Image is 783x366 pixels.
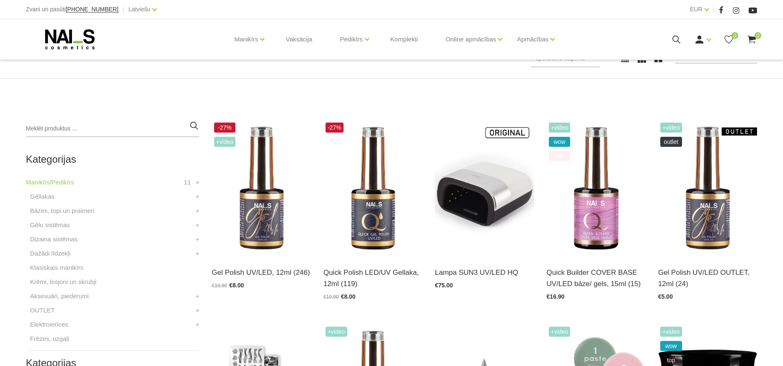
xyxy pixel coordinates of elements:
[184,177,191,187] span: 11
[658,120,757,256] img: Ilgnoturīga, intensīvi pigmentēta gēllaka. Viegli klājas, lieliski žūst, nesaraujas, neatkāpjas n...
[658,267,757,289] a: Gel Polish UV/LED OUTLET, 12ml (24)
[196,248,199,259] a: +
[30,305,55,315] a: OUTLET
[30,277,96,287] a: Krēmi, losjoni un skrubji
[731,32,738,39] span: 0
[214,137,236,147] span: +Video
[517,23,548,56] a: Apmācības
[660,355,682,365] span: top
[326,327,347,337] span: +Video
[547,293,565,300] span: €16.90
[30,220,70,230] a: Gēlu sistēmas
[660,341,682,351] span: wow
[658,293,673,300] span: €5.00
[341,293,356,300] span: €8.00
[196,234,199,244] a: +
[384,19,425,59] a: Komplekti
[549,151,571,161] span: top
[755,32,761,39] span: 0
[123,4,124,15] span: |
[549,123,571,133] span: +Video
[690,4,703,14] a: EUR
[235,23,258,56] a: Manikīrs
[747,34,757,45] a: 0
[30,334,69,344] a: Frēzes, uzgaļi
[212,283,227,289] span: €10.90
[30,206,94,216] a: Bāzes, topi un praimeri
[30,192,54,202] a: Gēllakas
[660,137,682,147] span: OUTLET
[279,19,319,59] a: Vaksācija
[229,282,244,289] span: €8.00
[547,267,646,289] a: Quick Builder COVER BASE UV/LED bāze/ gels, 15ml (15)
[26,120,199,137] input: Meklēt produktus ...
[66,6,119,13] a: [PHONE_NUMBER]
[30,291,89,301] a: Aksesuāri, piederumi
[30,320,68,330] a: Elektroierīces
[212,120,311,256] img: Ilgnoturīga, intensīvi pigmentēta gellaka. Viegli klājas, lieliski žūst, nesaraujas, neatkāpjas n...
[340,23,362,56] a: Pedikīrs
[30,263,84,273] a: Klasiskais manikīrs
[549,327,571,337] span: +Video
[435,120,534,256] img: Modelis: SUNUV 3Jauda: 48WViļņu garums: 365+405nmKalpošanas ilgums: 50000 HRSPogas vadība:10s/30s...
[212,267,311,278] a: Gel Polish UV/LED, 12ml (246)
[196,206,199,216] a: +
[435,267,534,278] a: Lampa SUN3 UV/LED HQ
[196,220,199,230] a: +
[30,248,71,259] a: Dažādi līdzekļi
[531,55,585,61] span: Populārākie vispirms
[326,123,344,133] span: -27%
[660,327,682,337] span: +Video
[323,120,422,256] img: Ātri, ērti un vienkārši!Intensīvi pigmentēta gellaka, kas perfekti klājas arī vienā slānī, tādā v...
[323,267,422,289] a: Quick Polish LED/UV Gellaka, 12ml (119)
[196,305,199,315] a: +
[30,234,78,244] a: Dizaina sistēmas
[196,177,199,187] a: +
[713,4,715,15] span: |
[549,137,571,147] span: wow
[26,4,119,15] div: Zvani un pasūti
[547,120,646,256] img: Šī brīža iemīlētākais produkts, kas nepieviļ nevienu meistaru.Perfektas noturības kamuflāžas bāze...
[26,154,199,165] h2: Kategorijas
[445,23,496,56] a: Online apmācības
[660,123,682,133] span: +Video
[196,320,199,330] a: +
[129,4,150,14] a: Latviešu
[214,123,236,133] span: -27%
[435,282,453,289] span: €75.00
[26,177,74,187] a: Manikīrs/Pedikīrs
[196,192,199,202] a: +
[196,291,199,301] a: +
[724,34,734,45] a: 0
[323,294,339,300] span: €10.90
